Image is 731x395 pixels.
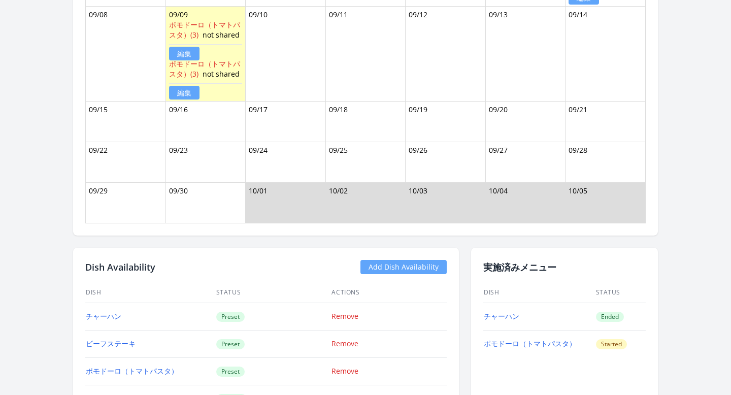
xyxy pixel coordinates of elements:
[86,366,178,376] a: ポモドーロ（トマトパスタ）
[86,6,166,101] td: 09/08
[325,6,406,101] td: 09/11
[169,47,200,60] a: 編集
[484,311,519,321] a: チャーハン
[406,101,486,142] td: 09/19
[216,282,331,303] th: Status
[331,282,447,303] th: Actions
[595,282,646,303] th: Status
[566,142,646,182] td: 09/28
[325,142,406,182] td: 09/25
[85,282,216,303] th: Dish
[360,260,447,274] a: Add Dish Availability
[596,312,624,322] span: Ended
[406,182,486,223] td: 10/03
[165,182,246,223] td: 09/30
[331,339,358,348] a: Remove
[596,339,627,349] span: Started
[566,182,646,223] td: 10/05
[246,182,326,223] td: 10/01
[566,101,646,142] td: 09/21
[216,339,245,349] span: Preset
[169,86,200,100] a: 編集
[169,59,240,79] a: ポモドーロ（トマトパスタ）(3)
[86,339,136,348] a: ビーフステーキ
[483,260,646,274] h2: 実施済みメニュー
[246,101,326,142] td: 09/17
[85,260,155,274] h2: Dish Availability
[216,312,245,322] span: Preset
[325,101,406,142] td: 09/18
[484,339,576,348] a: ポモドーロ（トマトパスタ）
[86,182,166,223] td: 09/29
[485,6,566,101] td: 09/13
[86,311,121,321] a: チャーハン
[485,101,566,142] td: 09/20
[485,142,566,182] td: 09/27
[485,182,566,223] td: 10/04
[331,311,358,321] a: Remove
[165,6,246,101] td: 09/09
[566,6,646,101] td: 09/14
[203,69,240,79] span: not shared
[165,101,246,142] td: 09/16
[325,182,406,223] td: 10/02
[165,142,246,182] td: 09/23
[483,282,595,303] th: Dish
[246,142,326,182] td: 09/24
[331,366,358,376] a: Remove
[246,6,326,101] td: 09/10
[169,20,240,40] a: ポモドーロ（トマトパスタ）(3)
[406,142,486,182] td: 09/26
[406,6,486,101] td: 09/12
[203,30,240,40] span: not shared
[86,142,166,182] td: 09/22
[86,101,166,142] td: 09/15
[216,367,245,377] span: Preset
